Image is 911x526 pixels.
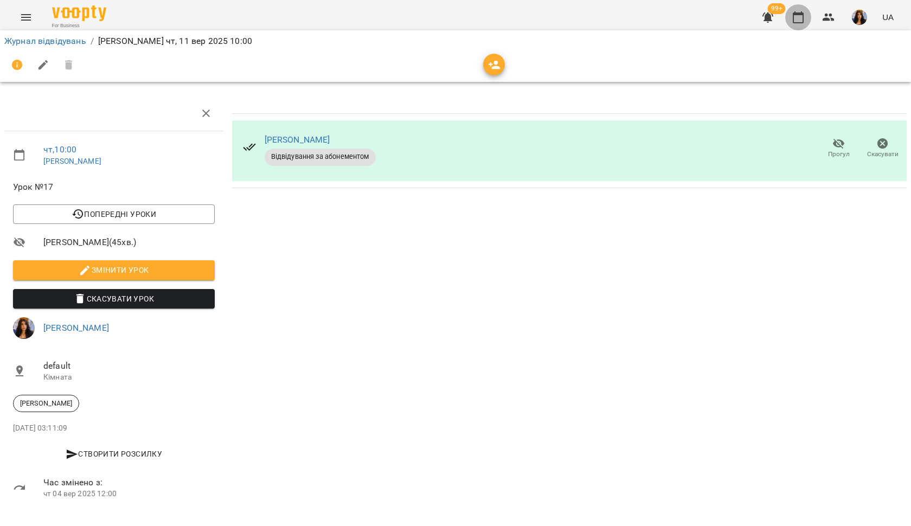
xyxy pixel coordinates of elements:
[878,7,898,27] button: UA
[867,150,899,159] span: Скасувати
[43,157,101,165] a: [PERSON_NAME]
[13,395,79,412] div: [PERSON_NAME]
[43,144,76,155] a: чт , 10:00
[13,317,35,339] img: 6eca7ffc36745e4d4eef599d114aded9.jpg
[13,260,215,280] button: Змінити урок
[52,22,106,29] span: For Business
[43,489,215,499] p: чт 04 вер 2025 12:00
[828,150,850,159] span: Прогул
[13,423,215,434] p: [DATE] 03:11:09
[43,236,215,249] span: [PERSON_NAME] ( 45 хв. )
[265,152,376,162] span: Відвідування за абонементом
[4,35,907,48] nav: breadcrumb
[22,292,206,305] span: Скасувати Урок
[22,264,206,277] span: Змінити урок
[817,133,861,164] button: Прогул
[13,444,215,464] button: Створити розсилку
[17,447,210,460] span: Створити розсилку
[4,36,86,46] a: Журнал відвідувань
[91,35,94,48] li: /
[43,323,109,333] a: [PERSON_NAME]
[13,181,215,194] span: Урок №17
[265,134,330,145] a: [PERSON_NAME]
[43,360,215,373] span: default
[852,10,867,25] img: 6eca7ffc36745e4d4eef599d114aded9.jpg
[13,4,39,30] button: Menu
[861,133,904,164] button: Скасувати
[22,208,206,221] span: Попередні уроки
[13,204,215,224] button: Попередні уроки
[14,399,79,408] span: [PERSON_NAME]
[98,35,252,48] p: [PERSON_NAME] чт, 11 вер 2025 10:00
[52,5,106,21] img: Voopty Logo
[43,372,215,383] p: Кімната
[882,11,894,23] span: UA
[13,289,215,309] button: Скасувати Урок
[43,476,215,489] span: Час змінено з:
[768,3,786,14] span: 99+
